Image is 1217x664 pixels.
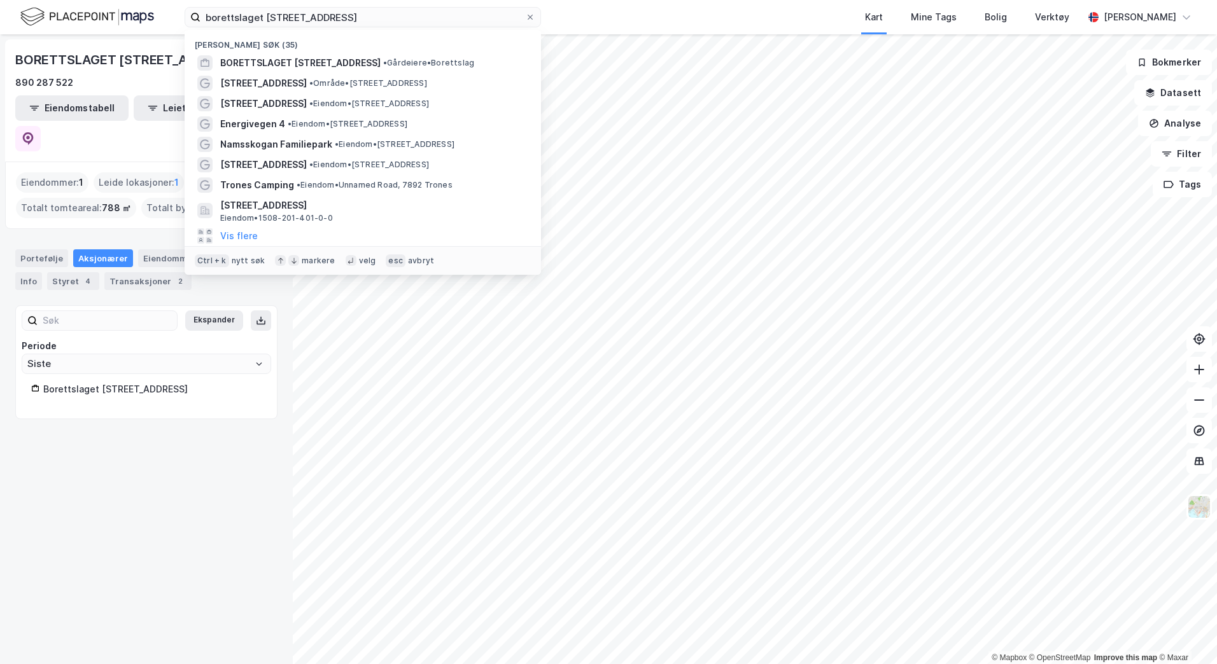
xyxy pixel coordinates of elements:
[309,78,427,88] span: Område • [STREET_ADDRESS]
[992,653,1027,662] a: Mapbox
[134,95,247,121] button: Leietakertabell
[220,177,294,193] span: Trones Camping
[1153,172,1212,197] button: Tags
[185,30,541,53] div: [PERSON_NAME] søk (35)
[383,58,474,68] span: Gårdeiere • Borettslag
[47,272,99,290] div: Styret
[1094,653,1157,662] a: Improve this map
[174,175,179,190] span: 1
[104,272,192,290] div: Transaksjoner
[1153,603,1217,664] iframe: Chat Widget
[20,6,154,28] img: logo.f888ab2527a4732fd821a326f86c7f29.svg
[1029,653,1091,662] a: OpenStreetMap
[288,119,407,129] span: Eiendom • [STREET_ADDRESS]
[174,275,186,287] div: 2
[15,50,244,70] div: BORETTSLAGET [STREET_ADDRESS]
[102,200,131,216] span: 788 ㎡
[1187,495,1211,519] img: Z
[220,96,307,111] span: [STREET_ADDRESS]
[302,256,335,266] div: markere
[232,256,265,266] div: nytt søk
[15,95,129,121] button: Eiendomstabell
[22,354,271,373] input: ClearOpen
[1151,141,1212,167] button: Filter
[15,75,73,90] div: 890 287 522
[141,198,263,218] div: Totalt byggareal :
[335,139,339,149] span: •
[309,160,313,169] span: •
[1104,10,1176,25] div: [PERSON_NAME]
[185,310,243,331] button: Ekspander
[220,198,526,213] span: [STREET_ADDRESS]
[408,256,434,266] div: avbryt
[15,272,42,290] div: Info
[254,359,264,369] button: Open
[200,8,525,27] input: Søk på adresse, matrikkel, gårdeiere, leietakere eller personer
[220,157,307,172] span: [STREET_ADDRESS]
[220,228,258,244] button: Vis flere
[43,382,262,397] div: Borettslaget [STREET_ADDRESS]
[288,119,292,128] span: •
[309,99,313,108] span: •
[94,172,184,193] div: Leide lokasjoner :
[16,198,136,218] div: Totalt tomteareal :
[359,256,376,266] div: velg
[297,180,453,190] span: Eiendom • Unnamed Road, 7892 Trones
[383,58,387,67] span: •
[16,172,88,193] div: Eiendommer :
[1153,603,1217,664] div: Kontrollprogram for chat
[865,10,883,25] div: Kart
[335,139,454,149] span: Eiendom • [STREET_ADDRESS]
[79,175,83,190] span: 1
[1138,111,1212,136] button: Analyse
[220,116,285,132] span: Energivegen 4
[309,160,429,170] span: Eiendom • [STREET_ADDRESS]
[73,249,133,267] div: Aksjonærer
[138,249,216,267] div: Eiendommer
[195,254,229,267] div: Ctrl + k
[38,311,177,330] input: Søk
[220,213,333,223] span: Eiendom • 1508-201-401-0-0
[309,78,313,88] span: •
[1134,80,1212,106] button: Datasett
[309,99,429,109] span: Eiendom • [STREET_ADDRESS]
[1126,50,1212,75] button: Bokmerker
[985,10,1007,25] div: Bolig
[220,76,307,91] span: [STREET_ADDRESS]
[15,249,68,267] div: Portefølje
[297,180,300,190] span: •
[911,10,957,25] div: Mine Tags
[22,338,271,354] div: Periode
[1035,10,1069,25] div: Verktøy
[386,254,405,267] div: esc
[81,275,94,287] div: 4
[220,137,332,152] span: Namsskogan Familiepark
[220,55,381,71] span: BORETTSLAGET [STREET_ADDRESS]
